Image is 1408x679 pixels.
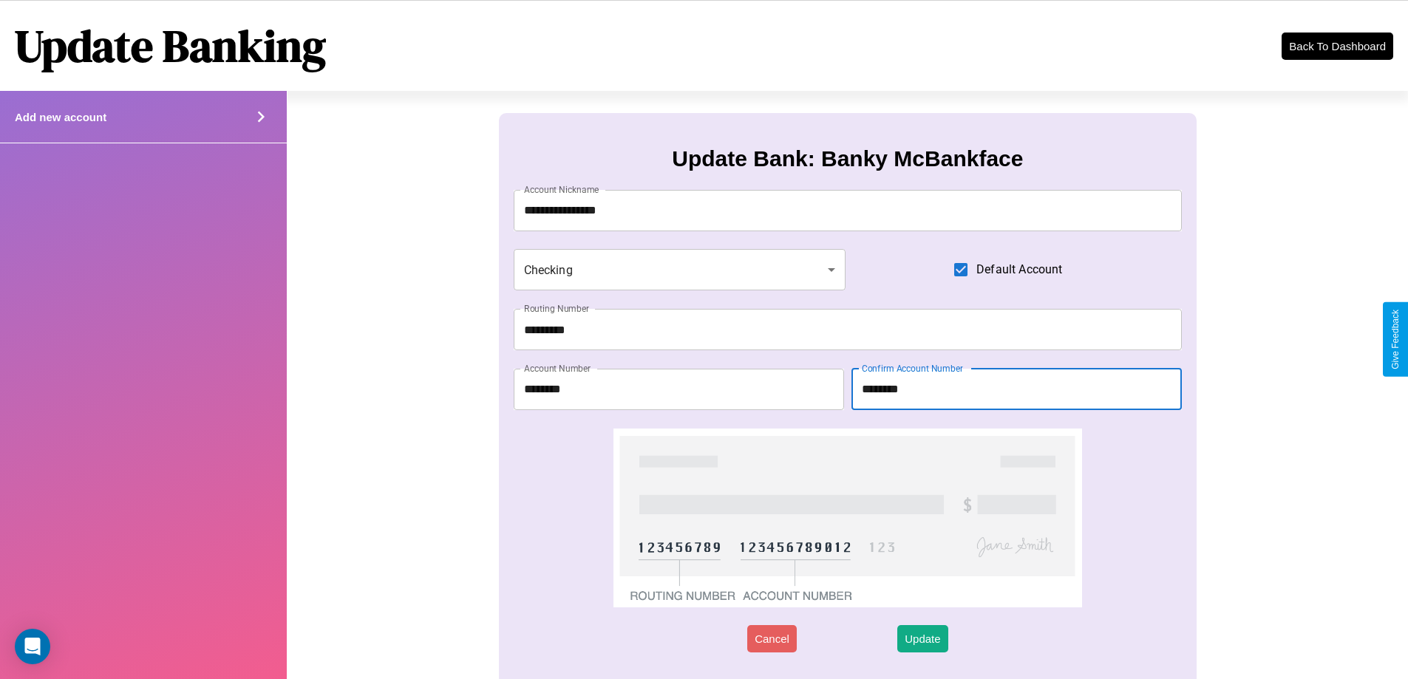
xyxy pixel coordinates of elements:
button: Back To Dashboard [1282,33,1393,60]
div: Give Feedback [1390,310,1401,369]
button: Update [897,625,948,652]
div: Checking [514,249,846,290]
span: Default Account [976,261,1062,279]
label: Confirm Account Number [862,362,963,375]
label: Routing Number [524,302,589,315]
label: Account Number [524,362,591,375]
h4: Add new account [15,111,106,123]
h1: Update Banking [15,16,326,76]
button: Cancel [747,625,797,652]
img: check [613,429,1081,607]
label: Account Nickname [524,183,599,196]
h3: Update Bank: Banky McBankface [672,146,1023,171]
div: Open Intercom Messenger [15,629,50,664]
